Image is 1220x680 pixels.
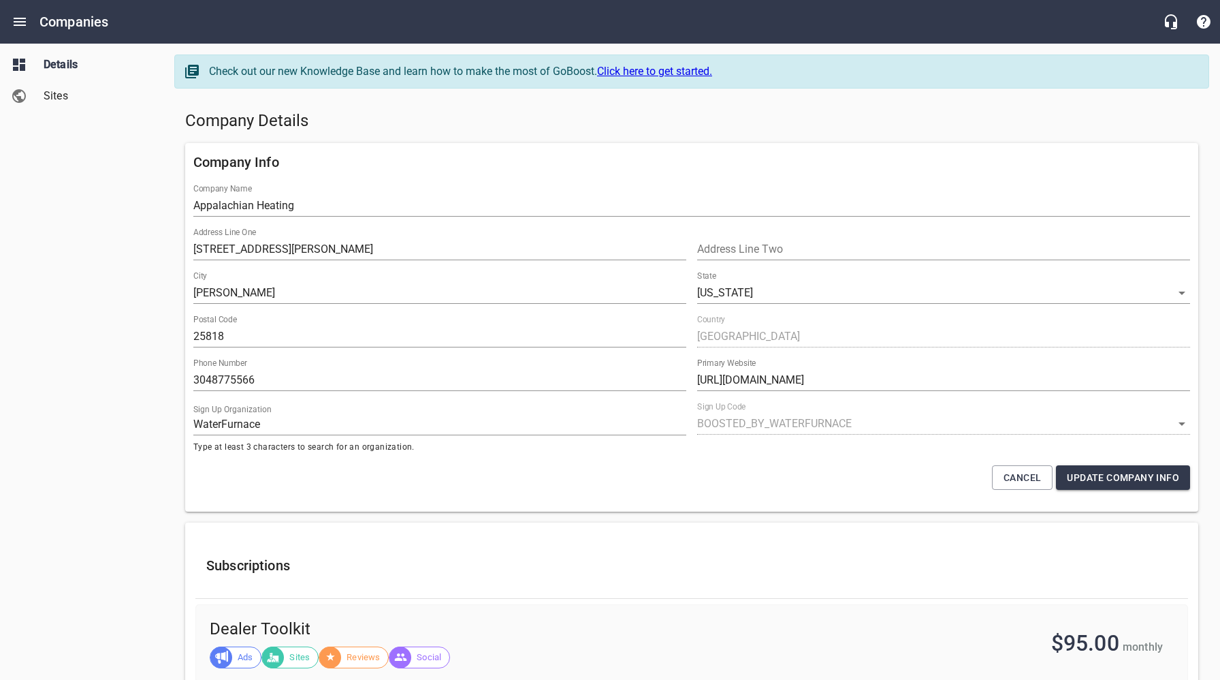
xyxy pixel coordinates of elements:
span: Ads [229,651,261,664]
h6: Company Info [193,151,1190,173]
span: Update Company Info [1067,469,1179,486]
span: Social [408,651,449,664]
span: Cancel [1004,469,1041,486]
label: Country [697,315,725,324]
div: Sites [261,647,319,668]
div: Check out our new Knowledge Base and learn how to make the most of GoBoost. [209,63,1195,80]
span: $95.00 [1051,630,1119,656]
h5: Company Details [185,110,1198,132]
label: Sign Up Code [697,403,745,411]
label: Phone Number [193,359,247,367]
div: Reviews [319,647,389,668]
div: Ads [210,647,261,668]
label: State [697,272,716,280]
label: Primary Website [697,359,756,367]
input: Start typing to search organizations [193,414,686,435]
button: Cancel [992,465,1053,491]
button: Support Portal [1187,5,1220,38]
label: Address Line One [193,228,256,236]
span: Details [44,57,147,73]
span: Reviews [338,651,388,664]
h6: Subscriptions [206,555,1177,576]
h6: Companies [39,11,108,33]
label: City [193,272,207,280]
a: Click here to get started. [597,65,712,78]
span: Dealer Toolkit [210,619,740,640]
span: monthly [1123,640,1163,653]
label: Company Name [193,185,252,193]
button: Update Company Info [1056,465,1190,491]
span: Type at least 3 characters to search for an organization. [193,441,686,454]
div: Social [389,647,450,668]
button: Open drawer [3,5,36,38]
label: Postal Code [193,315,237,324]
button: Live Chat [1155,5,1187,38]
span: Sites [44,88,147,104]
span: Sites [281,651,318,664]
